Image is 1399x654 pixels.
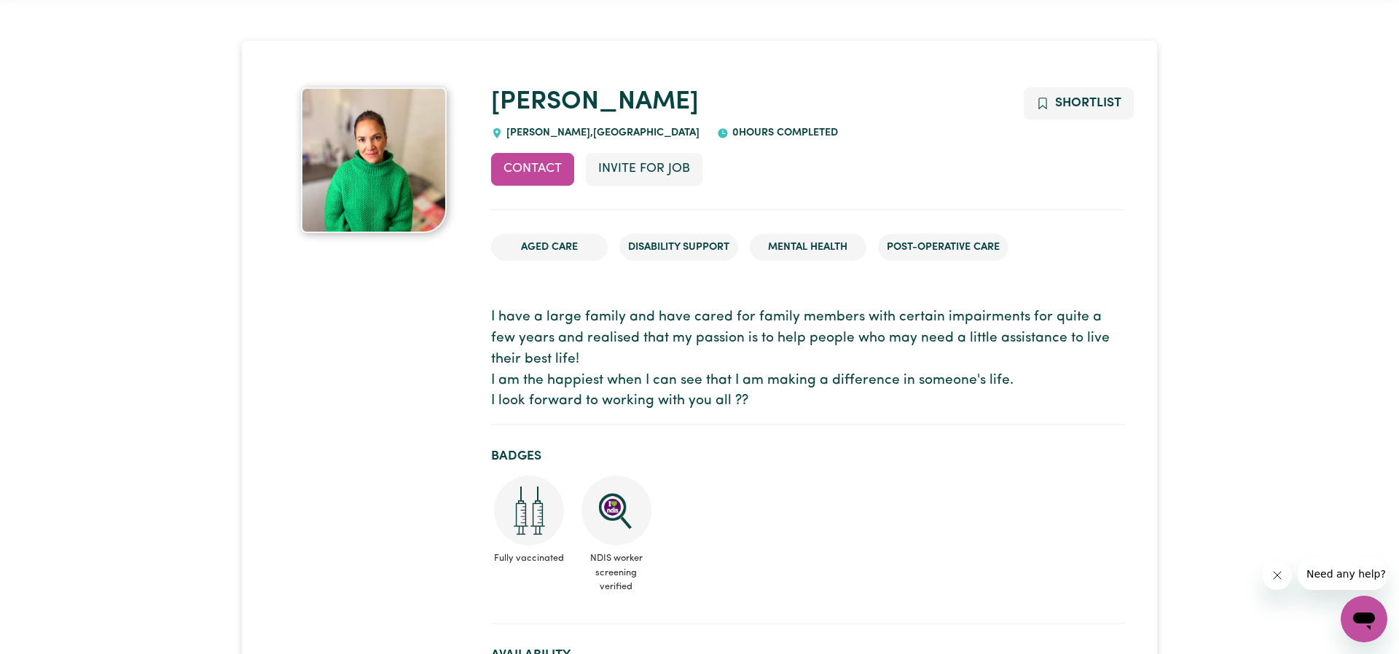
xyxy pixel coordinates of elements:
p: I have a large family and have cared for family members with certain impairments for quite a few ... [491,307,1125,412]
li: Post-operative care [878,234,1008,261]
span: 0 hours completed [729,127,838,138]
span: Shortlist [1055,97,1121,109]
img: Priscilla [301,87,447,233]
button: Add to shortlist [1024,87,1134,119]
button: Contact [491,153,574,185]
h2: Badges [491,449,1125,464]
img: Care and support worker has received 2 doses of COVID-19 vaccine [494,476,564,545]
a: [PERSON_NAME] [491,90,699,115]
span: Fully vaccinated [491,545,567,571]
a: Priscilla's profile picture' [274,87,474,233]
button: Invite for Job [586,153,702,185]
li: Disability Support [619,234,738,261]
iframe: Close message [1263,561,1292,590]
iframe: Message from company [1298,558,1387,590]
span: [PERSON_NAME] , [GEOGRAPHIC_DATA] [503,127,699,138]
span: NDIS worker screening verified [579,545,654,599]
iframe: Button to launch messaging window [1341,596,1387,642]
li: Aged Care [491,234,608,261]
img: NDIS Worker Screening Verified [581,476,651,545]
li: Mental Health [750,234,866,261]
